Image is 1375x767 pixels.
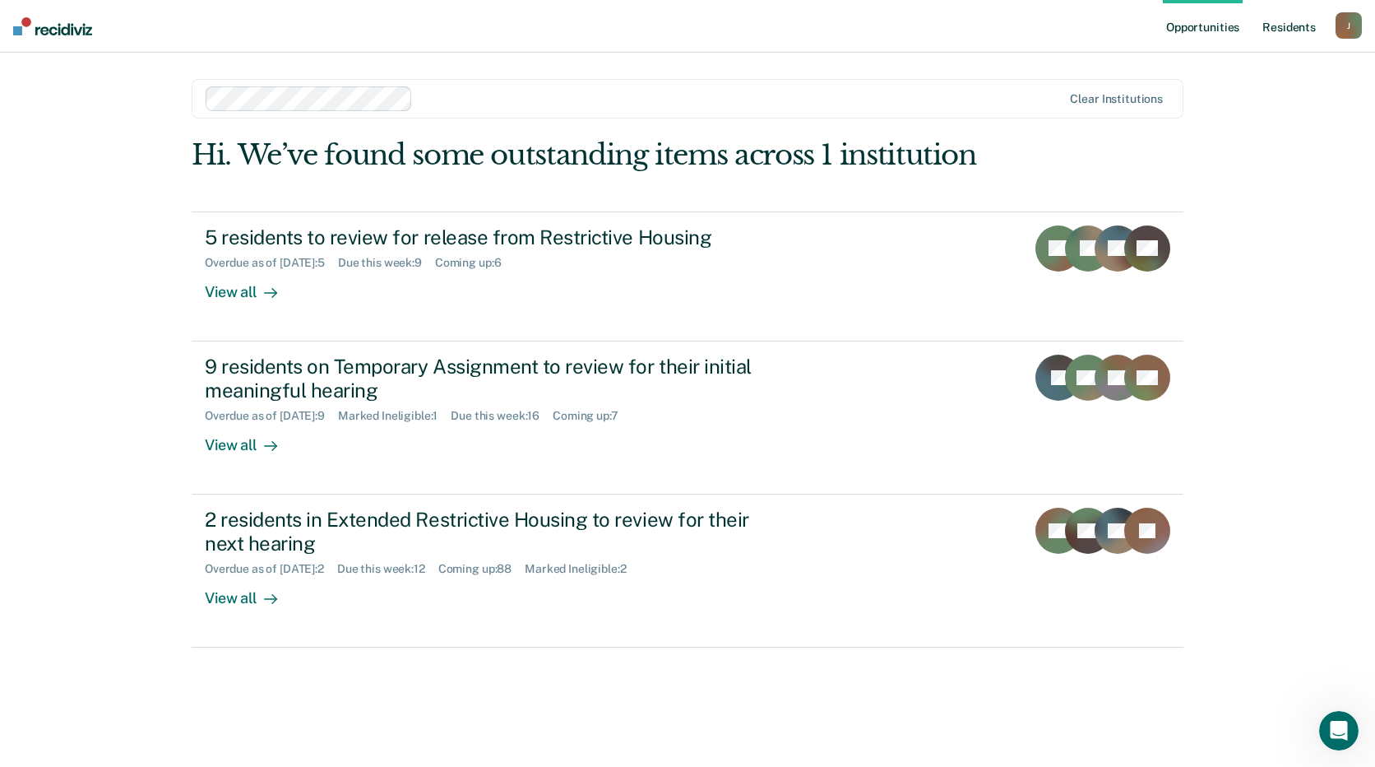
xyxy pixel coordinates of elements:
[338,256,435,270] div: Due this week : 9
[192,138,985,172] div: Hi. We’ve found some outstanding items across 1 institution
[205,269,297,301] div: View all
[525,562,639,576] div: Marked Ineligible : 2
[1336,12,1362,39] button: J
[205,225,782,249] div: 5 residents to review for release from Restrictive Housing
[205,355,782,402] div: 9 residents on Temporary Assignment to review for their initial meaningful hearing
[553,409,632,423] div: Coming up : 7
[192,212,1183,342] a: 5 residents to review for release from Restrictive HousingOverdue as of [DATE]:5Due this week:9Co...
[1319,711,1359,751] iframe: Intercom live chat
[205,409,338,423] div: Overdue as of [DATE] : 9
[13,17,92,35] img: Recidiviz
[205,508,782,555] div: 2 residents in Extended Restrictive Housing to review for their next hearing
[1070,92,1163,106] div: Clear institutions
[192,342,1183,495] a: 9 residents on Temporary Assignment to review for their initial meaningful hearingOverdue as of [...
[205,575,297,607] div: View all
[205,422,297,454] div: View all
[338,409,451,423] div: Marked Ineligible : 1
[451,409,553,423] div: Due this week : 16
[438,562,525,576] div: Coming up : 88
[337,562,438,576] div: Due this week : 12
[205,256,338,270] div: Overdue as of [DATE] : 5
[192,495,1183,648] a: 2 residents in Extended Restrictive Housing to review for their next hearingOverdue as of [DATE]:...
[205,562,337,576] div: Overdue as of [DATE] : 2
[435,256,515,270] div: Coming up : 6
